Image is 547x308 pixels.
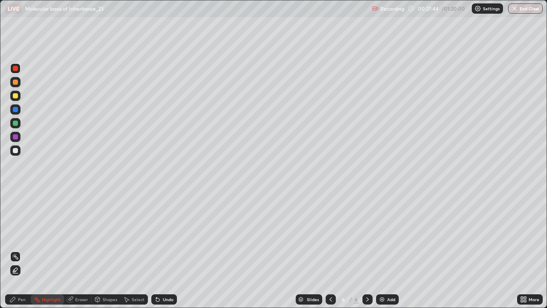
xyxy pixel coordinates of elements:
div: More [529,297,539,302]
div: 6 [339,297,348,302]
img: class-settings-icons [474,5,481,12]
div: Add [387,297,395,302]
button: End Class [508,3,543,14]
div: Slides [307,297,319,302]
img: end-class-cross [511,5,518,12]
p: Recording [380,6,404,12]
img: add-slide-button [379,296,385,303]
div: Shapes [103,297,117,302]
div: Eraser [75,297,88,302]
div: / [350,297,352,302]
div: Pen [18,297,26,302]
div: Undo [163,297,174,302]
div: Highlight [42,297,61,302]
p: Settings [483,6,500,11]
div: 6 [354,296,359,303]
div: Select [132,297,144,302]
p: LIVE [8,5,19,12]
img: recording.375f2c34.svg [372,5,379,12]
p: Molecular basis of Inheritance_23 [25,5,104,12]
